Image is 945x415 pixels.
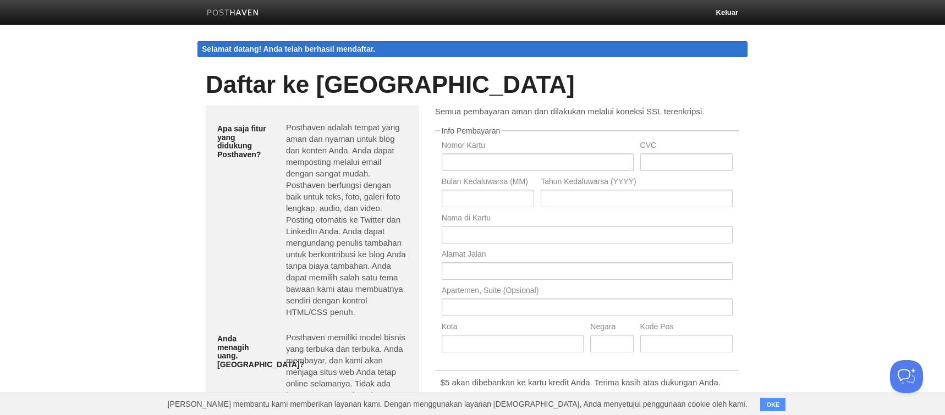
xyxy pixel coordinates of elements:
font: Posthaven adalah tempat yang aman dan nyaman untuk blog dan konten Anda. Anda dapat memposting me... [286,123,406,317]
font: OKE [766,401,779,408]
font: Kota [442,322,458,331]
font: Negara [590,322,616,331]
font: Nama di Kartu [442,213,491,222]
font: Anda menagih uang. [GEOGRAPHIC_DATA]? [217,334,304,368]
font: Apartemen, Suite (Opsional) [442,286,539,295]
font: $5 akan dibebankan ke kartu kredit Anda. Terima kasih atas dukungan Anda. [441,378,721,387]
font: Alamat Jalan [442,250,486,258]
font: Apa saja fitur yang didukung Posthaven? [217,124,266,158]
img: Posthaven-bar [207,9,259,18]
font: Daftar ke [GEOGRAPHIC_DATA] [206,71,575,98]
font: Semua pembayaran aman dan dilakukan melalui koneksi SSL terenkripsi. [435,107,705,116]
font: Nomor Kartu [442,141,485,150]
font: Selamat datang! Anda telah berhasil mendaftar. [202,45,375,53]
font: Bulan Kedaluwarsa (MM) [442,177,528,186]
button: OKE [760,398,785,411]
font: CVC [640,141,657,150]
iframe: Bantuan Scout Beacon - Buka [890,360,923,393]
font: Keluar [716,8,738,16]
font: Tahun Kedaluwarsa (YYYY) [541,177,636,186]
font: Kode Pos [640,322,674,331]
font: Info Pembayaran [442,126,501,135]
font: [PERSON_NAME] membantu kami memberikan layanan kami. Dengan menggunakan layanan [DEMOGRAPHIC_DATA... [168,400,748,408]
